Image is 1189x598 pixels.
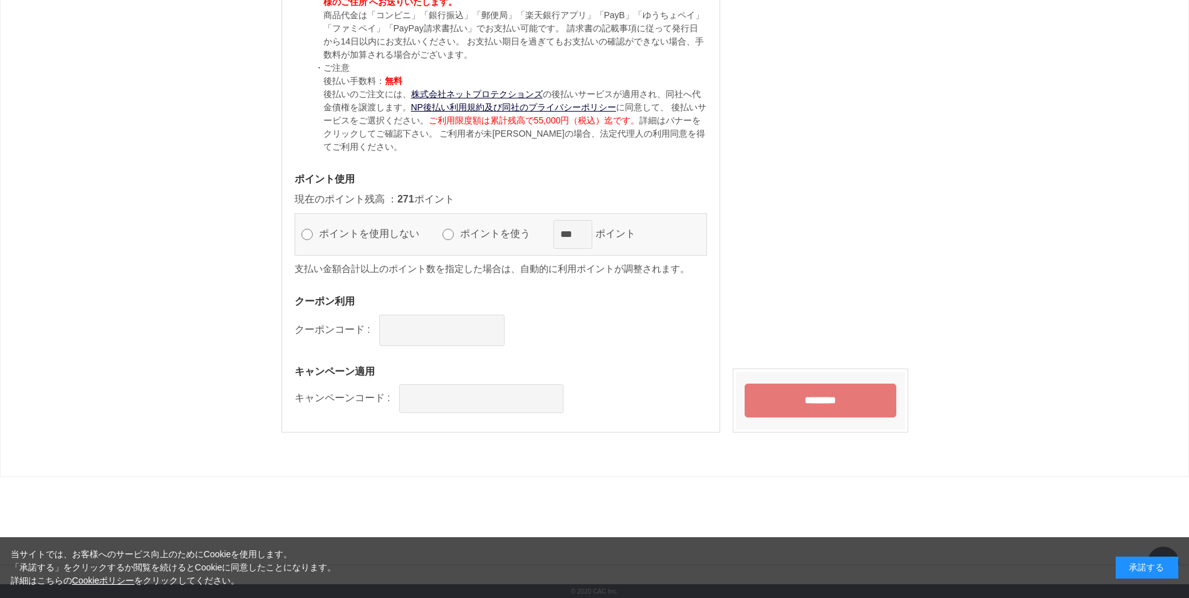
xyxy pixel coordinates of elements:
p: 現在のポイント残高 ： ポイント [295,192,707,207]
label: ポイントを使う [457,228,545,239]
a: NP後払い利用規約及び同社のプライバシーポリシー [411,102,616,112]
span: 271 [397,194,414,204]
label: クーポンコード : [295,324,370,335]
label: ポイントを使用しない [316,228,434,239]
a: 株式会社ネットプロテクションズ [411,89,543,99]
h3: クーポン利用 [295,295,707,308]
p: 支払い金額合計以上のポイント数を指定した場合は、自動的に利用ポイントが調整されます。 [295,262,707,276]
label: ポイント [592,228,650,239]
div: 承諾する [1116,557,1178,579]
label: キャンペーンコード : [295,392,390,403]
h3: ポイント使用 [295,172,707,186]
div: 当サイトでは、お客様へのサービス向上のためにCookieを使用します。 「承諾する」をクリックするか閲覧を続けるとCookieに同意したことになります。 詳細はこちらの をクリックしてください。 [11,548,337,587]
p: 商品代金は「コンビニ」「銀行振込」「郵便局」「楽天銀行アプリ」「PayB」「ゆうちょペイ」「ファミペイ」「PayPay請求書払い」でお支払い可能です。 請求書の記載事項に従って発行日から14日以... [323,9,707,61]
h3: キャンペーン適用 [295,365,707,378]
a: Cookieポリシー [72,575,135,585]
span: 無料 [385,76,402,86]
span: ご利用限度額は累計残高で55,000円（税込）迄です。 [429,115,640,125]
p: 後払い手数料： 後払いのご注文には、 の後払いサービスが適用され、同社へ代金債権を譲渡します。 に同意して、 後払いサービスをご選択ください。 詳細はバナーをクリックしてご確認下さい。 ご利用者... [323,75,707,154]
